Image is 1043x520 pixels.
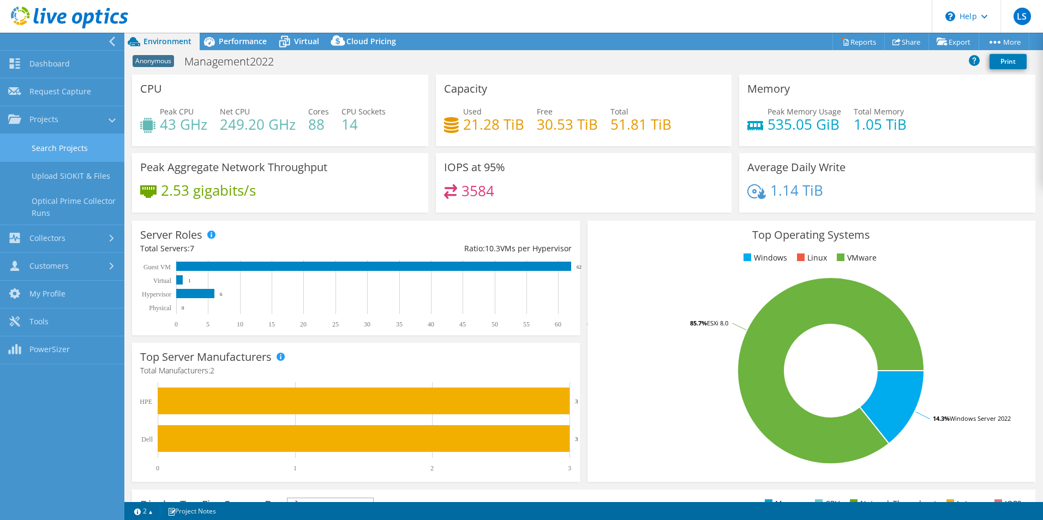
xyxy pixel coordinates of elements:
span: Anonymous [133,55,174,67]
tspan: 14.3% [933,414,950,422]
text: 0 [156,464,159,472]
text: 25 [332,321,339,328]
li: Memory [762,498,805,510]
h4: 249.20 GHz [220,118,296,130]
li: CPU [812,498,840,510]
li: Linux [794,252,827,264]
div: Ratio: VMs per Hypervisor [356,243,571,255]
div: Total Servers: [140,243,356,255]
a: Export [928,33,979,50]
span: Cloud Pricing [346,36,396,46]
h3: CPU [140,83,162,95]
h4: 51.81 TiB [610,118,672,130]
li: Latency [944,498,985,510]
a: Print [990,54,1027,69]
span: Total [610,106,628,117]
h4: 2.53 gigabits/s [161,184,256,196]
h4: 535.05 GiB [768,118,841,130]
h4: 21.28 TiB [463,118,524,130]
text: 0 [175,321,178,328]
li: IOPS [992,498,1022,510]
h3: Top Operating Systems [596,229,1027,241]
tspan: ESXi 8.0 [707,319,728,327]
text: 60 [555,321,561,328]
a: Project Notes [160,504,224,518]
span: CPU Sockets [341,106,386,117]
span: Performance [219,36,267,46]
span: 10.3 [485,243,500,253]
h4: 1.05 TiB [854,118,907,130]
span: Peak CPU [160,106,194,117]
text: 6 [220,292,223,297]
span: 2 [210,365,214,376]
h3: Peak Aggregate Network Throughput [140,161,327,173]
text: 5 [206,321,209,328]
text: 50 [491,321,498,328]
text: 35 [396,321,403,328]
h3: IOPS at 95% [444,161,505,173]
text: 3 [575,436,578,442]
h4: 1.14 TiB [770,184,823,196]
span: Peak Memory Usage [768,106,841,117]
text: Physical [149,304,171,312]
text: 0 [182,305,184,311]
span: Net CPU [220,106,250,117]
span: Total Memory [854,106,904,117]
text: HPE [140,398,152,406]
text: Dell [141,436,153,443]
h4: 88 [308,118,329,130]
text: Hypervisor [142,291,171,298]
h3: Memory [747,83,790,95]
text: 1 [293,464,297,472]
span: LS [1014,8,1031,25]
a: More [979,33,1029,50]
span: Virtual [294,36,319,46]
h4: 43 GHz [160,118,207,130]
h4: 30.53 TiB [537,118,598,130]
h4: 3584 [461,185,494,197]
h3: Capacity [444,83,487,95]
h1: Management2022 [179,56,291,68]
h3: Average Daily Write [747,161,846,173]
text: 40 [428,321,434,328]
span: Free [537,106,553,117]
span: Environment [143,36,191,46]
text: 1 [188,278,191,283]
a: 2 [127,504,160,518]
svg: \n [945,11,955,21]
text: Virtual [153,277,172,285]
li: Network Throughput [847,498,937,510]
span: 7 [190,243,194,253]
text: 3 [568,464,571,472]
span: Cores [308,106,329,117]
text: 10 [237,321,243,328]
a: Reports [832,33,885,50]
tspan: 85.7% [690,319,707,327]
text: Guest VM [143,263,171,271]
h4: Total Manufacturers: [140,365,572,377]
a: Share [884,33,929,50]
text: 2 [430,464,434,472]
h3: Server Roles [140,229,202,241]
h3: Top Server Manufacturers [140,351,272,363]
text: 55 [523,321,530,328]
h4: 14 [341,118,386,130]
text: 62 [577,264,582,270]
text: 20 [300,321,307,328]
span: Used [463,106,482,117]
text: 15 [268,321,275,328]
li: VMware [834,252,877,264]
text: 45 [459,321,466,328]
text: 3 [575,398,578,404]
text: 30 [364,321,370,328]
tspan: Windows Server 2022 [950,414,1011,422]
li: Windows [741,252,787,264]
span: IOPS [287,498,373,511]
